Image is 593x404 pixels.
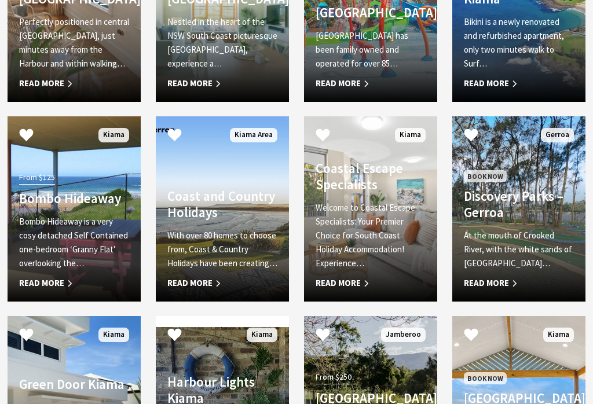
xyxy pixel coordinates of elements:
[464,77,574,91] span: Read More
[156,117,289,302] a: Another Image Used Coast and Country Holidays With over 80 homes to choose from, Coast & Country ...
[19,16,129,71] p: Perfectly positioned in central [GEOGRAPHIC_DATA], just minutes away from the Harbour and within ...
[316,5,426,21] h4: [GEOGRAPHIC_DATA]
[304,117,437,302] a: Another Image Used Coastal Escape Specialists Welcome to Coastal Escape Specialists: Your Premier...
[19,377,129,393] h4: Green Door Kiama
[543,328,574,343] span: Kiama
[395,128,426,143] span: Kiama
[230,128,277,143] span: Kiama Area
[98,328,129,343] span: Kiama
[464,16,574,71] p: Bikini is a newly renovated and refurbished apartment, only two minutes walk to Surf…
[464,373,507,385] span: Book Now
[316,30,426,71] p: [GEOGRAPHIC_DATA] has been family owned and operated for over 85…
[316,77,426,91] span: Read More
[19,77,129,91] span: Read More
[167,277,277,291] span: Read More
[8,117,45,156] button: Click to Favourite Bombo Hideaway
[304,117,342,156] button: Click to Favourite Coastal Escape Specialists
[247,328,277,343] span: Kiama
[98,128,129,143] span: Kiama
[541,128,574,143] span: Gerroa
[464,189,574,221] h4: Discovery Parks – Gerroa
[316,201,426,271] p: Welcome to Coastal Escape Specialists: Your Premier Choice for South Coast Holiday Accommodation!...
[19,215,129,271] p: Bombo Hideaway is a very cosy detached Self Contained one-bedroom ‘Granny Flat’ overlooking the…
[167,16,277,71] p: Nestled in the heart of the NSW South Coast picturesque [GEOGRAPHIC_DATA], experience a…
[19,191,129,207] h4: Bombo Hideaway
[167,189,277,221] h4: Coast and Country Holidays
[452,317,490,356] button: Click to Favourite Kendalls Beach Holiday Park
[452,117,490,156] button: Click to Favourite Discovery Parks – Gerroa
[304,317,342,356] button: Click to Favourite Jamberoo Valley Farm Cottages
[381,328,426,343] span: Jamberoo
[452,117,585,302] a: Book Now Discovery Parks – Gerroa At the mouth of Crooked River, with the white sands of [GEOGRAP...
[8,317,45,356] button: Click to Favourite Green Door Kiama
[19,277,129,291] span: Read More
[464,229,574,271] p: At the mouth of Crooked River, with the white sands of [GEOGRAPHIC_DATA]…
[316,277,426,291] span: Read More
[464,277,574,291] span: Read More
[156,117,193,156] button: Click to Favourite Coast and Country Holidays
[156,317,193,356] button: Click to Favourite Harbour Lights Kiama
[19,171,55,185] span: From $125
[316,371,352,384] span: From $250
[316,161,426,193] h4: Coastal Escape Specialists
[464,171,507,183] span: Book Now
[8,117,141,302] a: From $125 Bombo Hideaway Bombo Hideaway is a very cosy detached Self Contained one-bedroom ‘Grann...
[167,229,277,271] p: With over 80 homes to choose from, Coast & Country Holidays have been creating…
[167,77,277,91] span: Read More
